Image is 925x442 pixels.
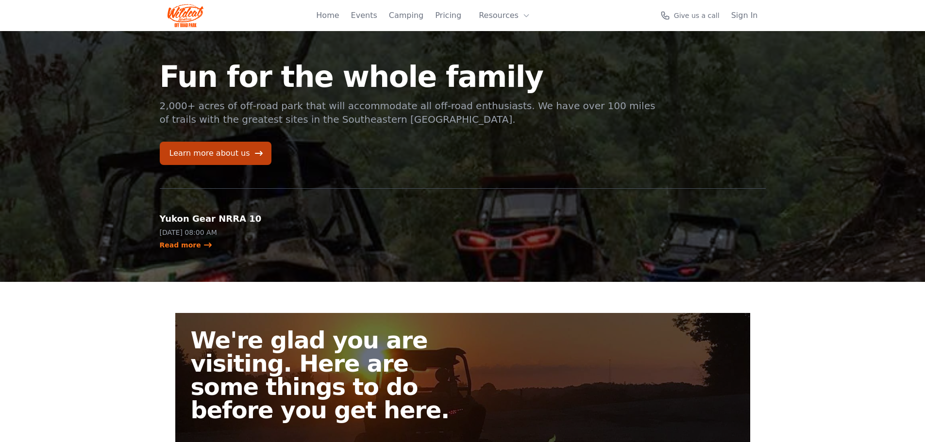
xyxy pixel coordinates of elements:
[160,228,300,237] p: [DATE] 08:00 AM
[160,212,300,226] h2: Yukon Gear NRRA 10
[660,11,720,20] a: Give us a call
[160,240,213,250] a: Read more
[168,4,204,27] img: Wildcat Logo
[160,62,657,91] h1: Fun for the whole family
[160,142,271,165] a: Learn more about us
[316,10,339,21] a: Home
[191,328,471,422] h2: We're glad you are visiting. Here are some things to do before you get here.
[160,99,657,126] p: 2,000+ acres of off-road park that will accommodate all off-road enthusiasts. We have over 100 mi...
[435,10,461,21] a: Pricing
[351,10,377,21] a: Events
[389,10,423,21] a: Camping
[473,6,536,25] button: Resources
[731,10,758,21] a: Sign In
[674,11,720,20] span: Give us a call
